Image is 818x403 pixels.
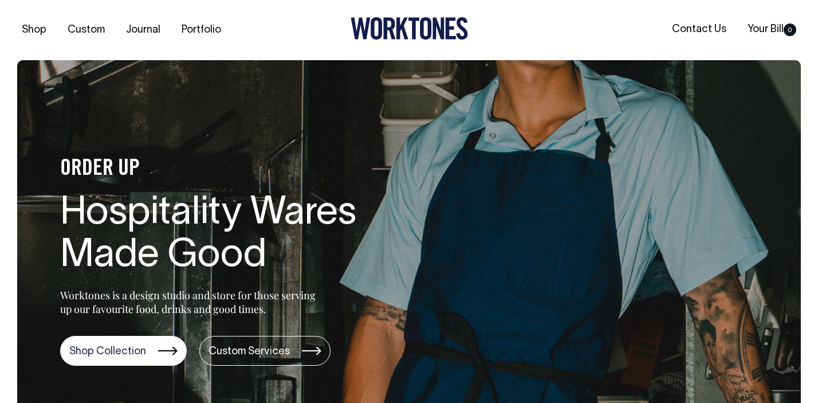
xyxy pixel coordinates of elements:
[784,24,796,36] span: 0
[60,288,321,316] p: Worktones is a design studio and store for those serving up our favourite food, drinks and good t...
[60,193,427,279] h1: Hospitality Wares Made Good
[743,20,801,39] a: Your Bill0
[199,336,331,366] a: Custom Services
[177,21,226,40] a: Portfolio
[121,21,165,40] a: Journal
[17,21,51,40] a: Shop
[60,336,187,366] a: Shop Collection
[63,21,109,40] a: Custom
[60,157,427,181] h4: ORDER UP
[667,20,731,39] a: Contact Us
